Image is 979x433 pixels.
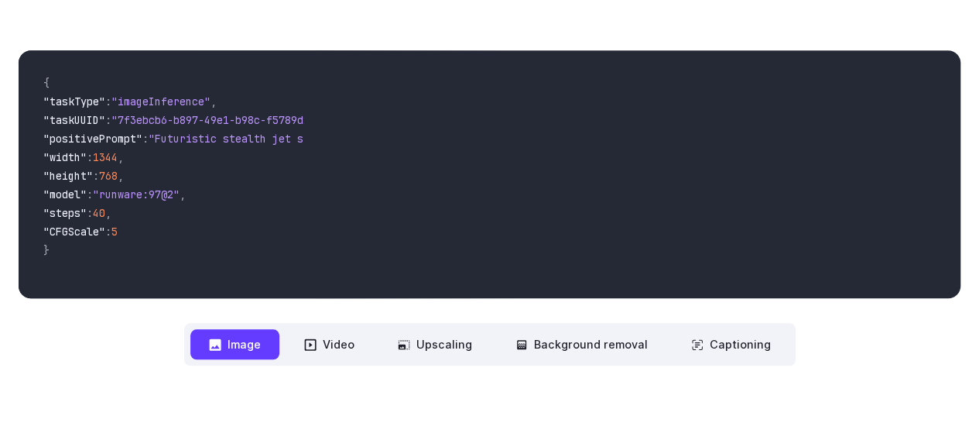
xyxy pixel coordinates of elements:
[211,95,217,108] span: ,
[105,225,111,239] span: :
[379,329,491,359] button: Upscaling
[43,76,50,90] span: {
[190,329,279,359] button: Image
[105,113,111,127] span: :
[43,150,87,164] span: "width"
[286,329,373,359] button: Video
[43,243,50,257] span: }
[142,132,149,146] span: :
[43,113,105,127] span: "taskUUID"
[105,95,111,108] span: :
[87,206,93,220] span: :
[99,169,118,183] span: 768
[43,95,105,108] span: "taskType"
[87,150,93,164] span: :
[111,113,347,127] span: "7f3ebcb6-b897-49e1-b98c-f5789d2d40d7"
[43,225,105,239] span: "CFGScale"
[149,132,712,146] span: "Futuristic stealth jet streaking through a neon-lit cityscape with glowing purple exhaust"
[673,329,789,359] button: Captioning
[111,225,118,239] span: 5
[93,169,99,183] span: :
[180,187,186,201] span: ,
[43,169,93,183] span: "height"
[105,206,111,220] span: ,
[43,187,87,201] span: "model"
[118,150,124,164] span: ,
[43,206,87,220] span: "steps"
[87,187,93,201] span: :
[93,206,105,220] span: 40
[43,132,142,146] span: "positivePrompt"
[93,150,118,164] span: 1344
[118,169,124,183] span: ,
[497,329,666,359] button: Background removal
[111,95,211,108] span: "imageInference"
[93,187,180,201] span: "runware:97@2"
